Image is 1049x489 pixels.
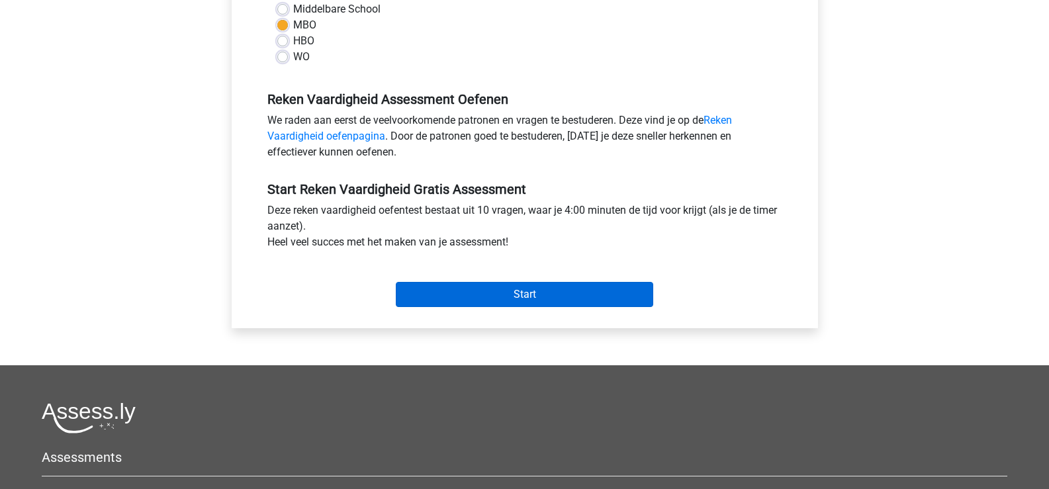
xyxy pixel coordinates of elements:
label: MBO [293,17,316,33]
h5: Start Reken Vaardigheid Gratis Assessment [267,181,782,197]
label: WO [293,49,310,65]
div: We raden aan eerst de veelvoorkomende patronen en vragen te bestuderen. Deze vind je op de . Door... [257,112,792,165]
h5: Reken Vaardigheid Assessment Oefenen [267,91,782,107]
label: HBO [293,33,314,49]
img: Assessly logo [42,402,136,433]
h5: Assessments [42,449,1007,465]
label: Middelbare School [293,1,381,17]
input: Start [396,282,653,307]
div: Deze reken vaardigheid oefentest bestaat uit 10 vragen, waar je 4:00 minuten de tijd voor krijgt ... [257,202,792,255]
